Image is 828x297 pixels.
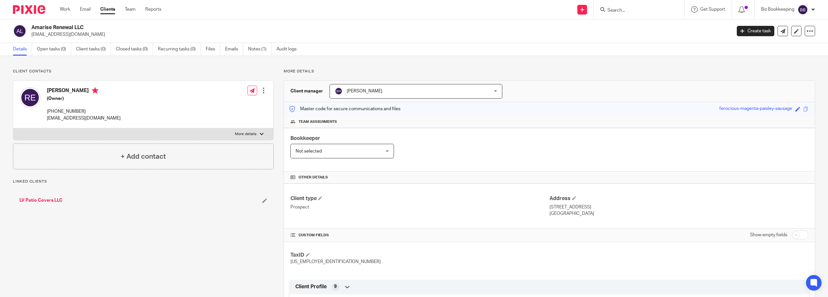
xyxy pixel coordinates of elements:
[290,88,323,94] h3: Client manager
[289,106,400,112] p: Master code for secure communications and files
[13,5,45,14] img: Pixie
[125,6,136,13] a: Team
[607,8,665,14] input: Search
[206,43,220,56] a: Files
[798,5,808,15] img: svg%3E
[299,175,328,180] span: Other details
[299,119,337,124] span: Team assignments
[761,6,794,13] p: Biz Bookkeeping
[158,43,201,56] a: Recurring tasks (0)
[290,260,381,264] span: [US_EMPLOYER_IDENTIFICATION_NUMBER]
[100,6,115,13] a: Clients
[235,132,256,137] p: More details
[13,43,32,56] a: Details
[37,43,71,56] a: Open tasks (0)
[47,108,121,115] p: [PHONE_NUMBER]
[737,26,774,36] a: Create task
[719,105,792,113] div: ferocious-magenta-paisley-sausage
[296,149,322,154] span: Not selected
[334,283,337,290] span: 9
[47,87,121,95] h4: [PERSON_NAME]
[13,24,27,38] img: svg%3E
[550,210,808,217] p: [GEOGRAPHIC_DATA]
[290,195,549,202] h4: Client type
[145,6,161,13] a: Reports
[277,43,301,56] a: Audit logs
[13,179,274,184] p: Linked clients
[80,6,91,13] a: Email
[290,252,549,259] h4: TaxID
[31,24,588,31] h2: Amarise Renewal LLC
[13,69,274,74] p: Client contacts
[76,43,111,56] a: Client tasks (0)
[295,283,327,290] span: Client Profile
[92,87,98,94] i: Primary
[225,43,243,56] a: Emails
[20,87,40,108] img: svg%3E
[750,232,787,238] label: Show empty fields
[290,204,549,210] p: Prospect
[19,197,62,204] a: LV Patio Covers LLC
[47,115,121,122] p: [EMAIL_ADDRESS][DOMAIN_NAME]
[290,136,320,141] span: Bookkeeper
[47,95,121,102] h5: (Owner)
[290,233,549,238] h4: CUSTOM FIELDS
[347,89,382,93] span: [PERSON_NAME]
[700,7,725,12] span: Get Support
[335,87,343,95] img: svg%3E
[284,69,815,74] p: More details
[121,152,166,162] h4: + Add contact
[116,43,153,56] a: Closed tasks (0)
[60,6,70,13] a: Work
[550,204,808,210] p: [STREET_ADDRESS]
[550,195,808,202] h4: Address
[248,43,272,56] a: Notes (1)
[31,31,727,38] p: [EMAIL_ADDRESS][DOMAIN_NAME]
